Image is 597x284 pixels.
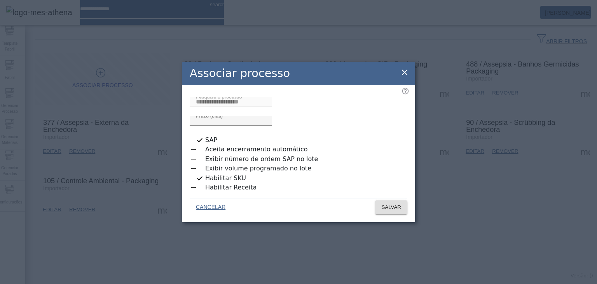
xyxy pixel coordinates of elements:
mat-label: Prazo (dias) [196,113,223,118]
label: Habilitar SKU [204,174,246,183]
mat-label: Pesquise o processo [196,94,242,99]
span: CANCELAR [196,203,225,211]
input: Number [196,97,266,107]
h2: Associar processo [190,65,290,82]
label: Aceita encerramento automático [204,145,308,154]
label: Exibir volume programado no lote [204,164,311,173]
label: Exibir número de ordem SAP no lote [204,154,318,164]
label: Habilitar Receita [204,183,257,192]
button: CANCELAR [190,200,232,214]
label: SAP [204,135,217,145]
span: SALVAR [381,203,401,211]
button: SALVAR [375,200,407,214]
